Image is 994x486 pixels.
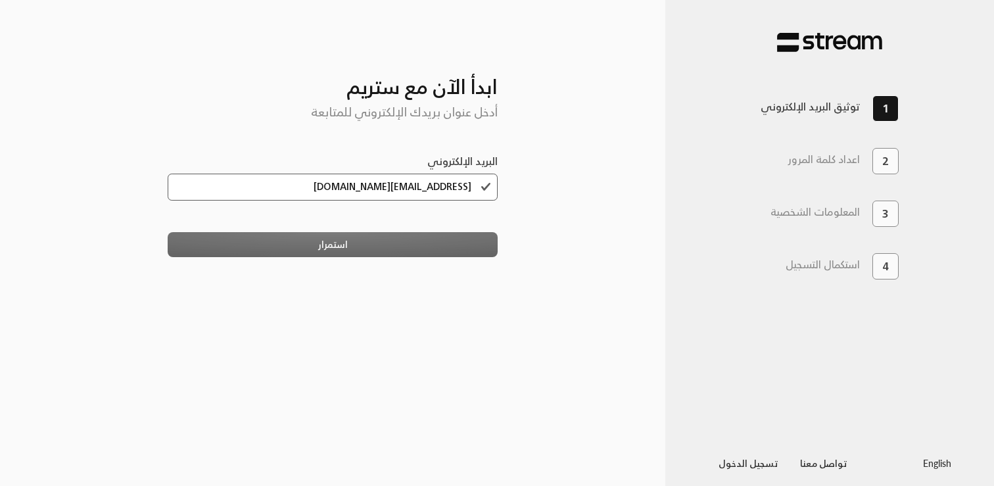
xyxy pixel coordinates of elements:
span: 3 [882,206,889,222]
label: البريد الإلكتروني [427,153,498,169]
a: English [923,450,951,475]
h5: أدخل عنوان بريدك الإلكتروني للمتابعة [168,105,498,120]
span: 4 [882,258,889,274]
input: البريد الإلكتروني [168,174,498,201]
h3: ابدأ الآن مع ستريم [168,53,498,99]
a: تواصل معنا [790,455,859,472]
h3: استكمال التسجيل [786,258,860,271]
h3: توثيق البريد الإلكتروني [761,101,860,113]
span: 1 [882,100,889,117]
img: Stream Pay [777,32,882,53]
h3: اعداد كلمة المرور [788,153,860,166]
button: تواصل معنا [790,450,859,475]
button: تسجيل الدخول [708,450,790,475]
a: تسجيل الدخول [708,455,790,472]
span: 2 [882,153,889,169]
h3: المعلومات الشخصية [770,206,860,218]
